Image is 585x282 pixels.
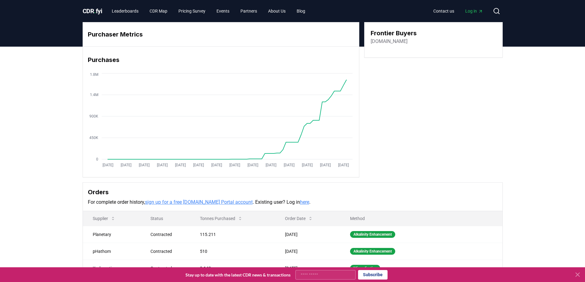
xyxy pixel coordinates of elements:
[350,231,395,238] div: Alkalinity Enhancement
[320,163,330,167] tspan: [DATE]
[265,163,276,167] tspan: [DATE]
[145,6,172,17] a: CDR Map
[263,6,291,17] a: About Us
[275,260,340,276] td: [DATE]
[460,6,488,17] a: Log in
[107,6,310,17] nav: Main
[83,226,141,243] td: Planetary
[89,136,98,140] tspan: 450K
[371,38,408,45] a: [DOMAIN_NAME]
[428,6,488,17] nav: Main
[138,163,149,167] tspan: [DATE]
[292,6,310,17] a: Blog
[371,29,417,38] h3: Frontier Buyers
[229,163,240,167] tspan: [DATE]
[190,260,275,276] td: 2.142
[89,114,98,118] tspan: 900K
[350,248,395,255] div: Alkalinity Enhancement
[146,215,185,222] p: Status
[193,163,204,167] tspan: [DATE]
[90,72,98,77] tspan: 1.8M
[83,7,102,15] span: CDR fyi
[247,163,258,167] tspan: [DATE]
[107,6,143,17] a: Leaderboards
[83,243,141,260] td: pHathom
[102,163,113,167] tspan: [DATE]
[88,212,120,225] button: Supplier
[275,243,340,260] td: [DATE]
[280,212,318,225] button: Order Date
[150,231,185,238] div: Contracted
[302,163,312,167] tspan: [DATE]
[195,212,248,225] button: Tonnes Purchased
[90,93,98,97] tspan: 1.4M
[88,187,497,197] h3: Orders
[83,260,141,276] td: Karbonetiq
[428,6,459,17] a: Contact us
[94,7,96,15] span: .
[88,199,497,206] p: For complete order history, . Existing user? Log in .
[120,163,131,167] tspan: [DATE]
[190,243,275,260] td: 510
[338,163,349,167] tspan: [DATE]
[175,163,185,167] tspan: [DATE]
[150,248,185,254] div: Contracted
[145,199,253,205] a: sign up for a free [DOMAIN_NAME] Portal account
[300,199,309,205] a: here
[465,8,483,14] span: Log in
[211,163,222,167] tspan: [DATE]
[96,157,98,161] tspan: 0
[83,7,102,15] a: CDR.fyi
[174,6,210,17] a: Pricing Survey
[88,55,354,64] h3: Purchases
[350,265,380,272] div: Mineralization
[190,226,275,243] td: 115.211
[157,163,167,167] tspan: [DATE]
[283,163,294,167] tspan: [DATE]
[236,6,262,17] a: Partners
[150,265,185,271] div: Contracted
[345,215,497,222] p: Method
[275,226,340,243] td: [DATE]
[212,6,234,17] a: Events
[88,30,354,39] h3: Purchaser Metrics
